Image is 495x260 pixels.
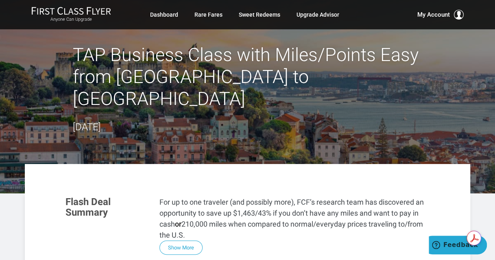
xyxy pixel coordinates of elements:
[73,121,101,133] time: [DATE]
[296,7,339,22] a: Upgrade Advisor
[150,7,178,22] a: Dashboard
[159,240,203,255] button: Show More
[31,7,111,15] img: First Class Flyer
[175,220,181,228] strong: or
[238,7,280,22] a: Sweet Redeems
[194,7,222,22] a: Rare Fares
[73,44,423,110] h2: TAP Business Class with Miles/Points Easy from [GEOGRAPHIC_DATA] to [GEOGRAPHIC_DATA]
[159,197,430,240] p: For up to one traveler (and possibly more), FCF’s research team has discovered an opportunity to ...
[31,17,111,22] small: Anyone Can Upgrade
[31,7,111,23] a: First Class FlyerAnyone Can Upgrade
[417,10,464,20] button: My Account
[429,236,487,256] iframe: Opens a widget where you can find more information
[65,197,147,218] h3: Flash Deal Summary
[417,10,450,20] span: My Account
